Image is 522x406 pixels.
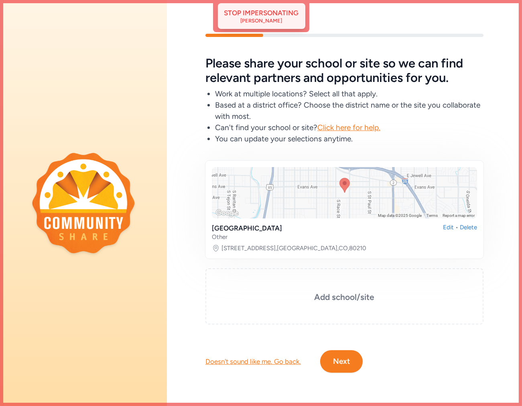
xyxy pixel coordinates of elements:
[215,122,483,133] li: Can't find your school or site?
[241,18,282,24] div: [PERSON_NAME]
[224,8,299,18] div: Stop impersonating
[205,357,301,366] div: Doesn't sound like me. Go back.
[221,244,366,252] a: [STREET_ADDRESS],[GEOGRAPHIC_DATA],CO,80210
[212,233,282,241] div: Other
[378,213,422,218] span: Map data ©2025 Google
[460,223,477,241] div: Delete
[443,213,475,218] a: Report a map error
[320,350,363,373] button: Next
[455,223,458,241] div: •
[225,292,463,303] h3: Add school/site
[215,133,483,145] li: You can update your selections anytime.
[427,213,438,218] a: Terms (opens in new tab)
[214,208,240,218] img: Google
[215,100,483,122] li: Based at a district office? Choose the district name or the site you collaborate with most.
[212,223,282,233] div: [GEOGRAPHIC_DATA]
[215,88,483,100] li: Work at multiple locations? Select all that apply.
[32,153,135,253] img: logo
[214,208,240,218] a: Open this area in Google Maps (opens a new window)
[443,223,454,241] div: Edit
[317,123,380,132] span: Click here for help.
[205,56,483,85] h5: Please share your school or site so we can find relevant partners and opportunities for you.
